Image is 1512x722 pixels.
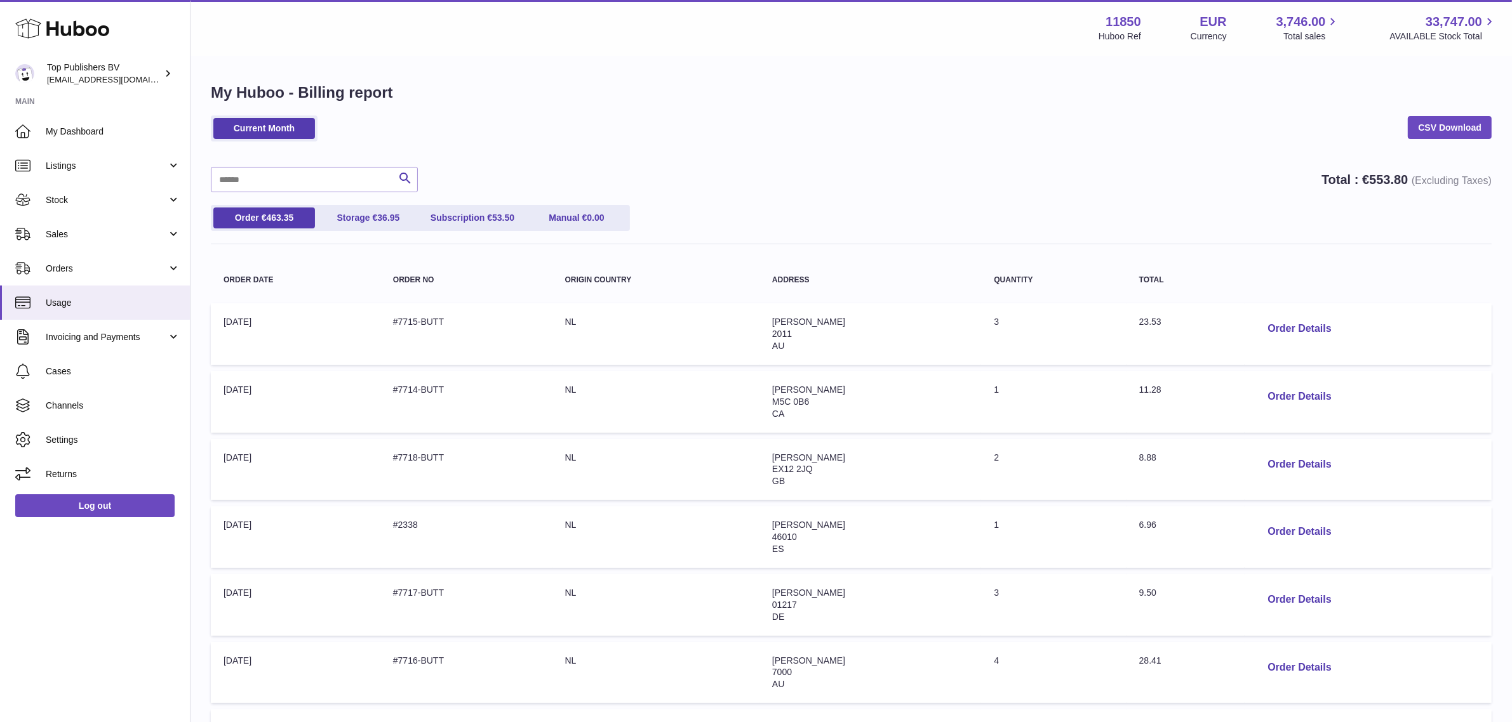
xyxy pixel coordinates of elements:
[377,213,399,223] span: 36.95
[772,329,792,339] span: 2011
[1369,173,1408,187] span: 553.80
[1139,317,1161,327] span: 23.53
[380,439,552,501] td: #7718-BUTT
[1139,655,1161,666] span: 28.41
[422,207,523,228] a: Subscription €53.50
[46,365,180,377] span: Cases
[1257,519,1341,545] button: Order Details
[211,506,380,568] td: [DATE]
[772,667,792,677] span: 7000
[772,476,785,486] span: GB
[46,468,180,480] span: Returns
[1283,30,1340,43] span: Total sales
[552,642,759,704] td: NL
[46,160,167,172] span: Listings
[772,679,784,689] span: AU
[772,600,797,610] span: 01217
[211,371,380,433] td: [DATE]
[981,574,1126,636] td: 3
[1139,520,1156,530] span: 6.96
[1139,587,1156,598] span: 9.50
[1257,655,1341,681] button: Order Details
[552,263,759,297] th: Origin Country
[46,263,167,275] span: Orders
[211,82,1492,103] h1: My Huboo - Billing report
[772,397,809,407] span: M5C 0B6
[772,532,797,542] span: 46010
[211,439,380,501] td: [DATE]
[981,263,1126,297] th: Quantity
[213,207,315,228] a: Order €463.35
[46,297,180,309] span: Usage
[213,118,315,139] a: Current Month
[15,494,175,517] a: Log out
[772,384,845,395] span: [PERSON_NAME]
[981,506,1126,568] td: 1
[981,642,1126,704] td: 4
[47,62,161,86] div: Top Publishers BV
[1106,13,1141,30] strong: 11850
[772,464,813,474] span: EX12 2JQ
[1412,175,1492,186] span: (Excluding Taxes)
[1389,30,1497,43] span: AVAILABLE Stock Total
[981,439,1126,501] td: 2
[1389,13,1497,43] a: 33,747.00 AVAILABLE Stock Total
[772,317,845,327] span: [PERSON_NAME]
[587,213,604,223] span: 0.00
[380,371,552,433] td: #7714-BUTT
[772,520,845,530] span: [PERSON_NAME]
[772,409,784,419] span: CA
[1191,30,1227,43] div: Currency
[1257,316,1341,342] button: Order Details
[46,434,180,446] span: Settings
[211,574,380,636] td: [DATE]
[1321,173,1492,187] strong: Total : €
[772,341,784,351] span: AU
[46,126,180,138] span: My Dashboard
[772,655,845,666] span: [PERSON_NAME]
[47,74,187,84] span: [EMAIL_ADDRESS][DOMAIN_NAME]
[1099,30,1141,43] div: Huboo Ref
[1257,384,1341,410] button: Order Details
[772,452,845,463] span: [PERSON_NAME]
[981,303,1126,365] td: 3
[772,544,784,554] span: ES
[552,439,759,501] td: NL
[46,194,167,206] span: Stock
[492,213,514,223] span: 53.50
[15,64,34,83] img: internalAdmin-11850@internal.huboo.com
[552,303,759,365] td: NL
[1200,13,1226,30] strong: EUR
[266,213,293,223] span: 463.35
[46,400,180,412] span: Channels
[380,263,552,297] th: Order no
[46,228,167,240] span: Sales
[1127,263,1245,297] th: Total
[552,574,759,636] td: NL
[1408,116,1492,139] a: CSV Download
[380,642,552,704] td: #7716-BUTT
[318,207,419,228] a: Storage €36.95
[772,612,784,622] span: DE
[211,303,380,365] td: [DATE]
[772,587,845,598] span: [PERSON_NAME]
[759,263,982,297] th: Address
[552,506,759,568] td: NL
[981,371,1126,433] td: 1
[552,371,759,433] td: NL
[1276,13,1341,43] a: 3,746.00 Total sales
[1276,13,1326,30] span: 3,746.00
[1257,452,1341,478] button: Order Details
[1139,384,1161,395] span: 11.28
[1426,13,1482,30] span: 33,747.00
[380,574,552,636] td: #7717-BUTT
[1257,587,1341,613] button: Order Details
[211,263,380,297] th: Order Date
[380,506,552,568] td: #2338
[1139,452,1156,463] span: 8.88
[46,331,167,343] span: Invoicing and Payments
[380,303,552,365] td: #7715-BUTT
[526,207,627,228] a: Manual €0.00
[211,642,380,704] td: [DATE]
